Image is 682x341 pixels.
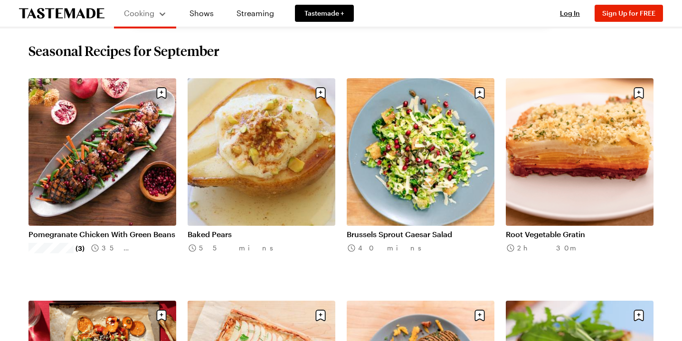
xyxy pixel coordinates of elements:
button: Sign Up for FREE [595,5,663,22]
a: Baked Pears [188,230,335,239]
button: Save recipe [471,84,489,102]
button: Save recipe [630,306,648,324]
button: Save recipe [312,84,330,102]
a: To Tastemade Home Page [19,8,104,19]
button: Save recipe [312,306,330,324]
button: Save recipe [471,306,489,324]
a: Brussels Sprout Caesar Salad [347,230,494,239]
button: Save recipe [152,306,170,324]
span: Log In [560,9,580,17]
h2: Seasonal Recipes for September [28,42,219,59]
a: Root Vegetable Gratin [506,230,654,239]
a: Pomegranate Chicken With Green Beans [28,230,176,239]
button: Cooking [123,4,167,23]
span: Tastemade + [304,9,344,18]
span: Sign Up for FREE [602,9,655,17]
button: Log In [551,9,589,18]
button: Save recipe [152,84,170,102]
span: Cooking [124,9,154,18]
a: Tastemade + [295,5,354,22]
button: Save recipe [630,84,648,102]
